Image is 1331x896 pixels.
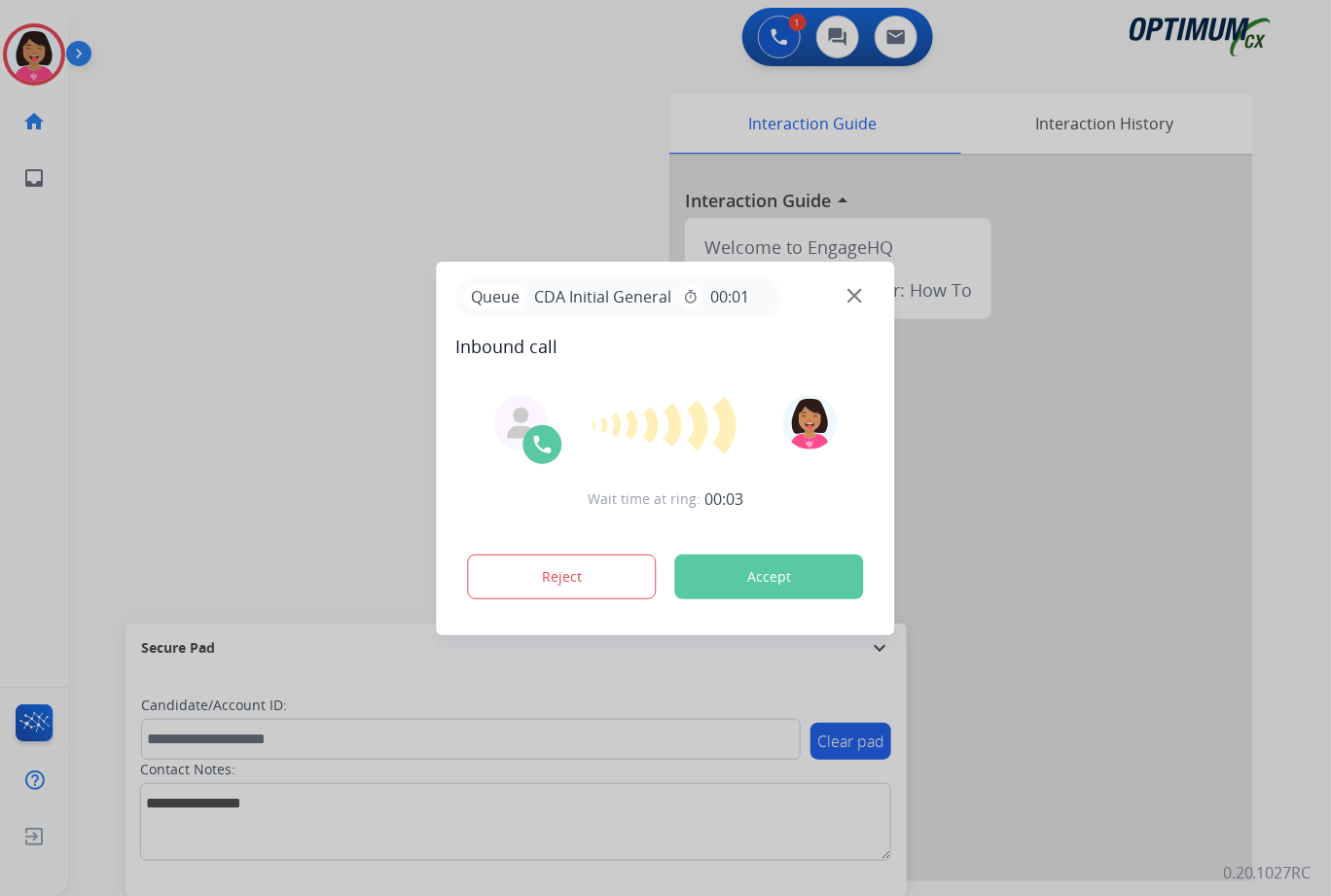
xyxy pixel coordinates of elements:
[464,285,527,309] p: Queue
[675,555,864,599] button: Accept
[782,395,837,449] img: avatar
[468,555,657,599] button: Reject
[684,289,700,305] mat-icon: timer
[527,285,680,308] span: CDA Initial General
[704,487,743,511] span: 00:03
[506,408,537,439] img: agent-avatar
[847,288,862,303] img: close-button
[1223,861,1312,884] p: 0.20.1027RC
[588,489,701,509] span: Wait time at ring:
[531,433,555,456] img: call-icon
[711,285,750,308] span: 00:01
[456,333,876,360] span: Inbound call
